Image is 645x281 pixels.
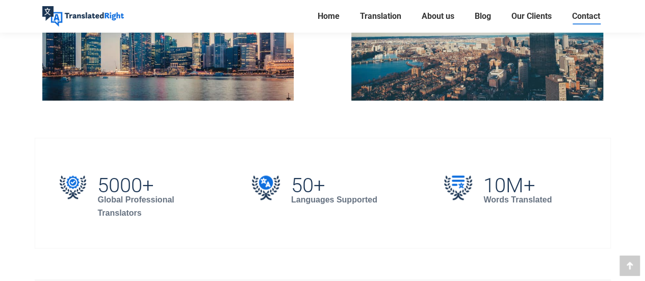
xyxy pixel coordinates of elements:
[483,178,552,193] h2: 10M+
[444,175,472,200] img: 10M+
[511,11,552,21] span: Our Clients
[97,178,200,193] h2: 5000+
[475,11,491,21] span: Blog
[291,178,377,193] h2: 50+
[572,11,600,21] span: Contact
[419,9,457,23] a: About us
[360,11,401,21] span: Translation
[60,175,87,199] img: 5000+
[569,9,603,23] a: Contact
[508,9,555,23] a: Our Clients
[483,195,552,204] strong: Words Translated
[357,9,404,23] a: Translation
[315,9,343,23] a: Home
[318,11,340,21] span: Home
[97,195,174,217] strong: Global Professional Translators
[252,175,280,200] img: 50+
[422,11,454,21] span: About us
[472,9,494,23] a: Blog
[291,195,377,204] strong: Languages Supported
[42,6,124,27] img: Translated Right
